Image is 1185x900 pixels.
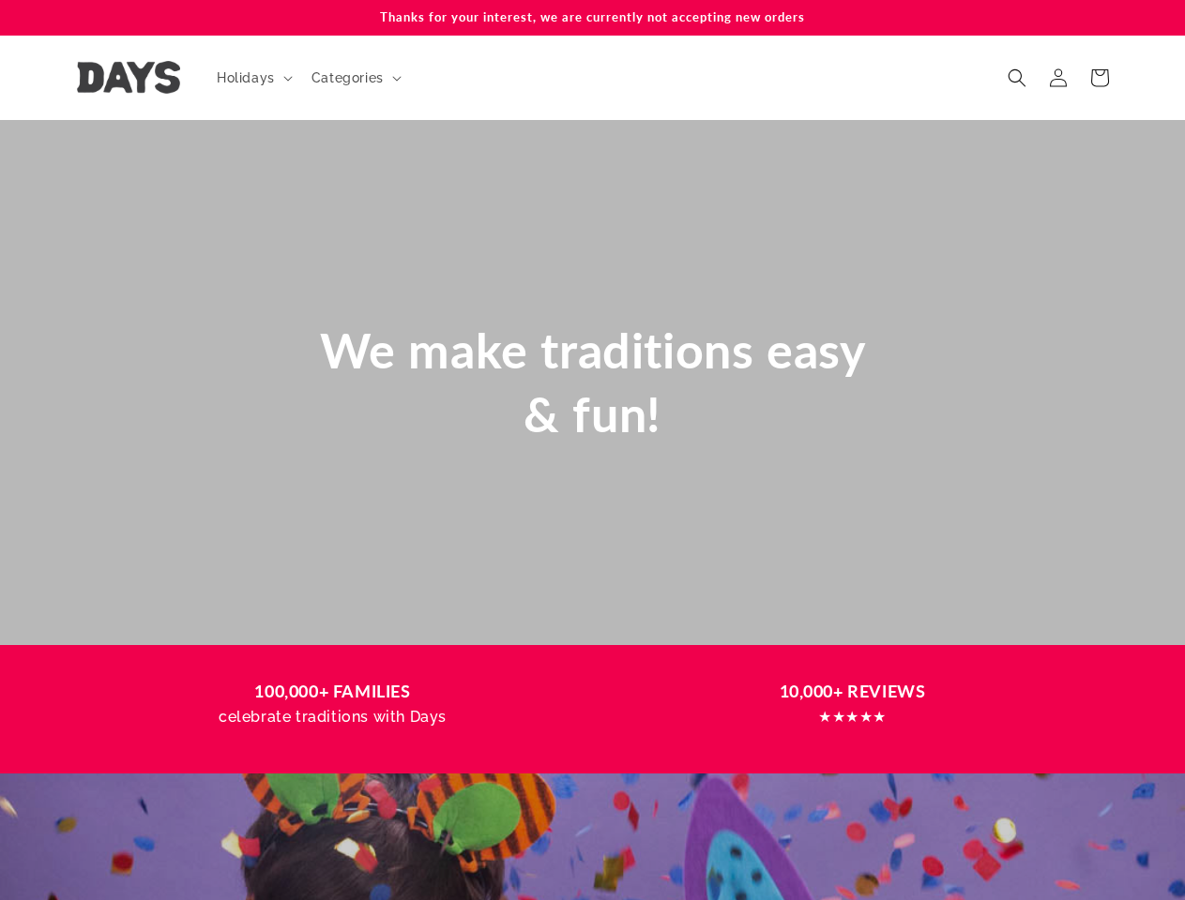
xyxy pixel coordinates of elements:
[320,321,866,442] span: We make traditions easy & fun!
[91,679,575,704] h3: 100,000+ FAMILIES
[91,704,575,731] p: celebrate traditions with Days
[77,61,180,94] img: Days United
[205,58,300,97] summary: Holidays
[311,69,384,86] span: Categories
[611,704,1095,731] p: ★★★★★
[300,58,409,97] summary: Categories
[996,57,1038,98] summary: Search
[217,69,275,86] span: Holidays
[611,679,1095,704] h3: 10,000+ REVIEWS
